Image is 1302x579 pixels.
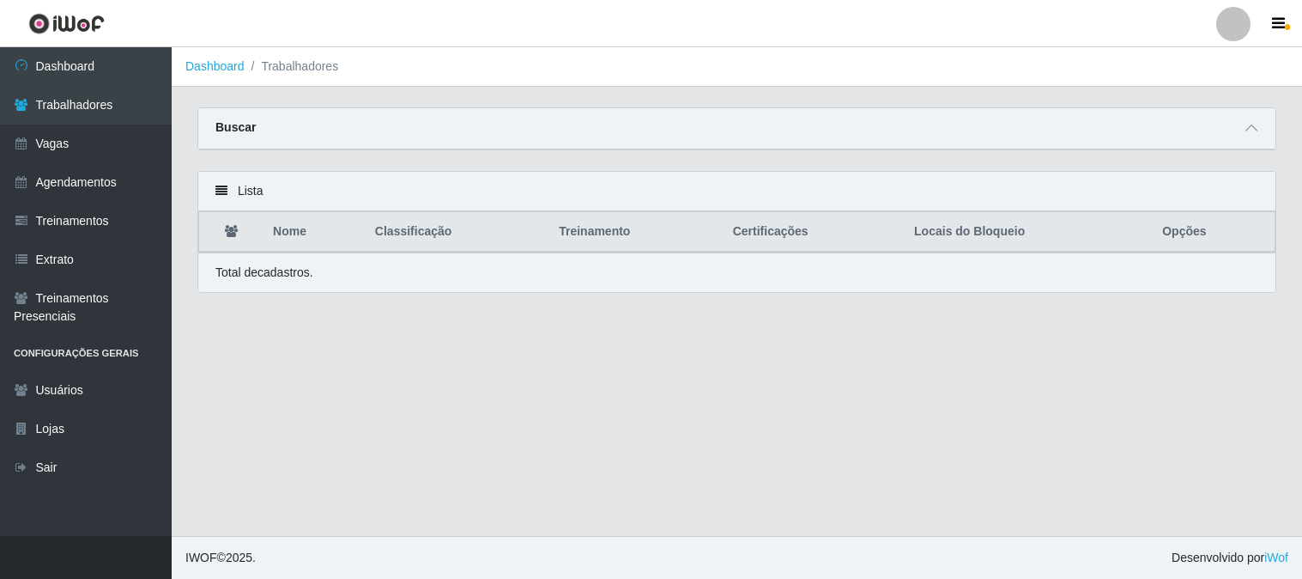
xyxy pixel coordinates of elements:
[28,13,105,34] img: CoreUI Logo
[198,172,1275,211] div: Lista
[1152,212,1275,253] th: Opções
[548,212,723,253] th: Treinamento
[365,212,548,253] th: Classificação
[215,264,313,282] p: Total de cadastros.
[263,212,365,253] th: Nome
[215,120,256,134] strong: Buscar
[185,59,245,73] a: Dashboard
[185,551,217,564] span: IWOF
[1172,549,1288,567] span: Desenvolvido por
[185,549,256,567] span: © 2025 .
[1264,551,1288,564] a: iWof
[723,212,904,253] th: Certificações
[245,58,339,76] li: Trabalhadores
[172,47,1302,87] nav: breadcrumb
[904,212,1152,253] th: Locais do Bloqueio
